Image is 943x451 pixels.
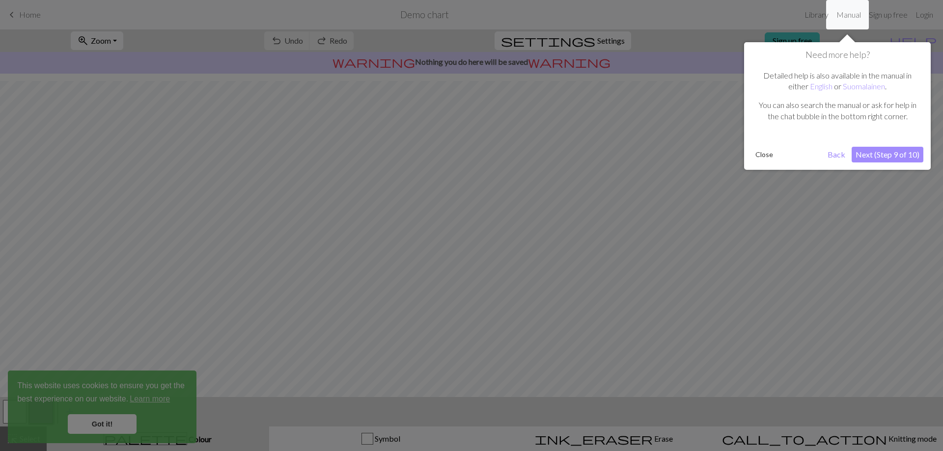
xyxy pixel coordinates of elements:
div: Need more help? [744,42,931,170]
button: Back [824,147,849,162]
p: Detailed help is also available in the manual in either or . [756,70,918,92]
button: Next (Step 9 of 10) [852,147,923,162]
h1: Need more help? [751,50,923,60]
a: Suomalainen [843,81,885,91]
p: You can also search the manual or ask for help in the chat bubble in the bottom right corner. [756,100,918,122]
button: Close [751,147,777,162]
a: English [810,81,832,91]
